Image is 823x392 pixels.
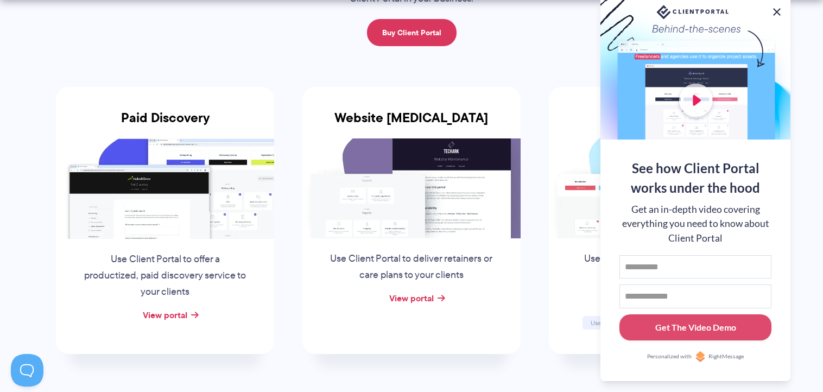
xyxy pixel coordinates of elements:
p: Use Client Portal as a simple online course supplement [575,251,740,283]
p: Use Client Portal to offer a productized, paid discovery service to your clients [83,251,248,300]
span: Personalized with [647,352,692,361]
button: Get The Video Demo [619,314,771,341]
div: Get The Video Demo [655,321,736,334]
span: RightMessage [708,352,744,361]
a: View portal [143,308,187,321]
iframe: Toggle Customer Support [11,354,43,387]
h3: Online Course [549,110,767,138]
a: View portal [389,292,434,305]
h3: Website [MEDICAL_DATA] [302,110,521,138]
p: Use Client Portal to deliver retainers or care plans to your clients [329,251,494,283]
a: Personalized withRightMessage [619,351,771,362]
div: Get an in-depth video covering everything you need to know about Client Portal [619,203,771,245]
h3: Paid Discovery [56,110,274,138]
span: Username [591,318,621,327]
a: Buy Client Portal [367,19,457,46]
img: Personalized with RightMessage [695,351,706,362]
div: See how Client Portal works under the hood [619,159,771,198]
